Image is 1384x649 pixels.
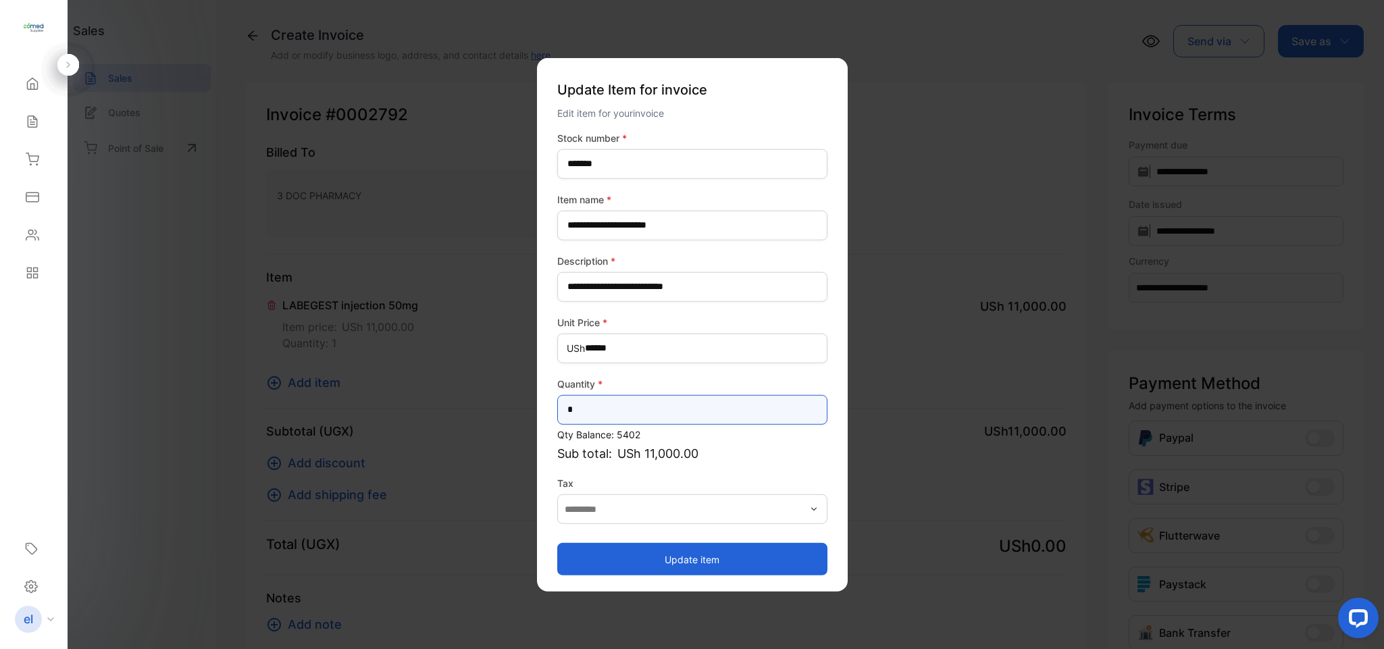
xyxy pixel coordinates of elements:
[557,74,827,105] p: Update Item for invoice
[557,427,827,441] p: Qty Balance: 5402
[557,475,827,490] label: Tax
[557,376,827,390] label: Quantity
[557,444,827,462] p: Sub total:
[557,315,827,329] label: Unit Price
[557,130,827,145] label: Stock number
[24,611,33,628] p: el
[617,444,698,462] span: USh 11,000.00
[1327,592,1384,649] iframe: LiveChat chat widget
[557,253,827,267] label: Description
[24,18,44,38] img: logo
[567,341,585,355] span: USh
[557,192,827,206] label: Item name
[557,543,827,575] button: Update item
[557,107,664,118] span: Edit item for your invoice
